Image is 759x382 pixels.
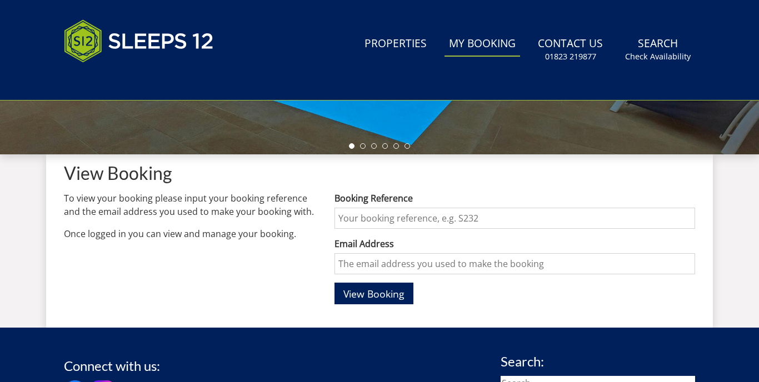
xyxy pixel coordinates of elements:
[334,192,695,205] label: Booking Reference
[334,283,413,304] button: View Booking
[625,51,691,62] small: Check Availability
[334,208,695,229] input: Your booking reference, e.g. S232
[64,359,160,373] h3: Connect with us:
[64,192,317,218] p: To view your booking please input your booking reference and the email address you used to make y...
[64,163,695,183] h1: View Booking
[64,13,214,69] img: Sleeps 12
[545,51,596,62] small: 01823 219877
[360,32,431,57] a: Properties
[64,227,317,240] p: Once logged in you can view and manage your booking.
[343,287,405,300] span: View Booking
[501,354,695,369] h3: Search:
[334,237,695,250] label: Email Address
[533,32,607,68] a: Contact Us01823 219877
[445,32,520,57] a: My Booking
[58,76,175,85] iframe: Customer reviews powered by Trustpilot
[621,32,695,68] a: SearchCheck Availability
[334,253,695,274] input: The email address you used to make the booking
